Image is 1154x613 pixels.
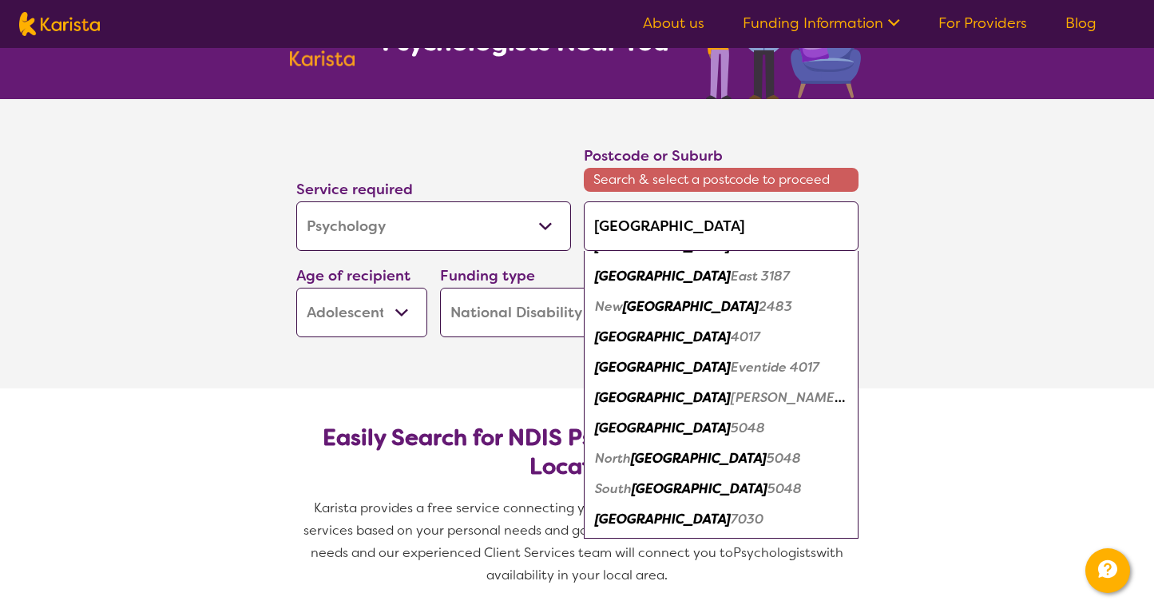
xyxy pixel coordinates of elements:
em: [GEOGRAPHIC_DATA] [595,511,731,527]
img: Karista logo [19,12,100,36]
em: [PERSON_NAME][STREET_ADDRESS] [731,389,965,406]
em: 5048 [767,450,801,467]
input: Type [584,201,859,251]
em: [GEOGRAPHIC_DATA] [595,359,731,376]
div: North Brighton 5048 [592,444,851,474]
em: 7030 [731,511,763,527]
div: Brighton 5048 [592,413,851,444]
div: South Brighton 5048 [592,474,851,504]
em: [GEOGRAPHIC_DATA] [631,450,767,467]
a: About us [643,14,704,33]
em: [GEOGRAPHIC_DATA] [595,268,731,285]
label: Age of recipient [296,266,410,285]
em: South [595,480,632,497]
em: Eventide 4017 [731,359,819,376]
em: East 3187 [731,268,790,285]
span: Search & select a postcode to proceed [584,168,859,192]
em: 5048 [767,480,802,497]
em: New [595,298,623,315]
em: 5048 [731,420,765,436]
em: [GEOGRAPHIC_DATA] [623,298,759,315]
em: [GEOGRAPHIC_DATA] [632,480,767,497]
em: North [595,450,631,467]
em: [GEOGRAPHIC_DATA] [595,389,731,406]
em: North 3186 [731,237,799,254]
em: [GEOGRAPHIC_DATA] [595,237,731,254]
label: Postcode or Suburb [584,146,723,165]
h2: Easily Search for NDIS Psychologists by Need & Location [309,424,846,481]
a: Blog [1065,14,1096,33]
a: Funding Information [743,14,900,33]
div: Brighton Nathan Street 4017 [592,383,851,413]
em: 4017 [731,328,760,345]
div: Brighton 7030 [592,504,851,535]
div: New Brighton 2483 [592,292,851,322]
label: Service required [296,180,413,199]
span: Psychologists [733,544,816,561]
div: Brighton East 3187 [592,261,851,292]
em: [GEOGRAPHIC_DATA] [595,420,731,436]
em: 2483 [759,298,792,315]
span: Karista provides a free service connecting you with Psychologists and other disability services b... [303,500,855,561]
div: Brighton 4017 [592,322,851,352]
button: Channel Menu [1085,548,1130,593]
label: Funding type [440,266,535,285]
em: [GEOGRAPHIC_DATA] [595,328,731,345]
div: Brighton Eventide 4017 [592,352,851,383]
a: For Providers [938,14,1027,33]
